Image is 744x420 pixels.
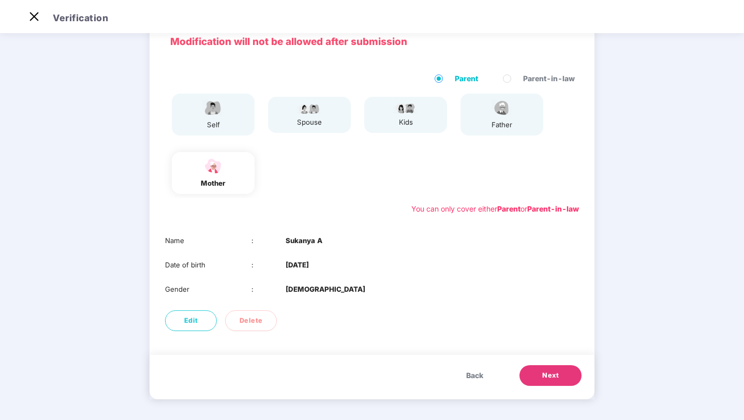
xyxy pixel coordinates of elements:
[165,235,251,246] div: Name
[489,119,515,130] div: father
[286,235,322,246] b: Sukanya A
[451,73,482,84] span: Parent
[184,316,198,326] span: Edit
[251,235,286,246] div: :
[393,117,419,128] div: kids
[286,284,365,295] b: [DEMOGRAPHIC_DATA]
[251,284,286,295] div: :
[200,178,226,189] div: mother
[200,157,226,175] img: svg+xml;base64,PHN2ZyB4bWxucz0iaHR0cDovL3d3dy53My5vcmcvMjAwMC9zdmciIHdpZHRoPSI1NCIgaGVpZ2h0PSIzOC...
[411,203,579,215] div: You can only cover either or
[251,260,286,271] div: :
[466,370,483,381] span: Back
[165,310,217,331] button: Edit
[240,316,263,326] span: Delete
[200,119,226,130] div: self
[165,284,251,295] div: Gender
[497,204,520,213] b: Parent
[165,260,251,271] div: Date of birth
[519,73,579,84] span: Parent-in-law
[393,102,419,114] img: svg+xml;base64,PHN2ZyB4bWxucz0iaHR0cDovL3d3dy53My5vcmcvMjAwMC9zdmciIHdpZHRoPSI3OS4wMzciIGhlaWdodD...
[489,99,515,117] img: svg+xml;base64,PHN2ZyBpZD0iRmF0aGVyX2ljb24iIHhtbG5zPSJodHRwOi8vd3d3LnczLm9yZy8yMDAwL3N2ZyIgeG1sbn...
[296,117,322,128] div: spouse
[200,99,226,117] img: svg+xml;base64,PHN2ZyBpZD0iRW1wbG95ZWVfbWFsZSIgeG1sbnM9Imh0dHA6Ly93d3cudzMub3JnLzIwMDAvc3ZnIiB3aW...
[225,310,277,331] button: Delete
[542,370,559,381] span: Next
[456,365,494,386] button: Back
[519,365,582,386] button: Next
[296,102,322,114] img: svg+xml;base64,PHN2ZyB4bWxucz0iaHR0cDovL3d3dy53My5vcmcvMjAwMC9zdmciIHdpZHRoPSI5Ny44OTciIGhlaWdodD...
[286,260,309,271] b: [DATE]
[170,34,574,50] p: Modification will not be allowed after submission
[527,204,579,213] b: Parent-in-law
